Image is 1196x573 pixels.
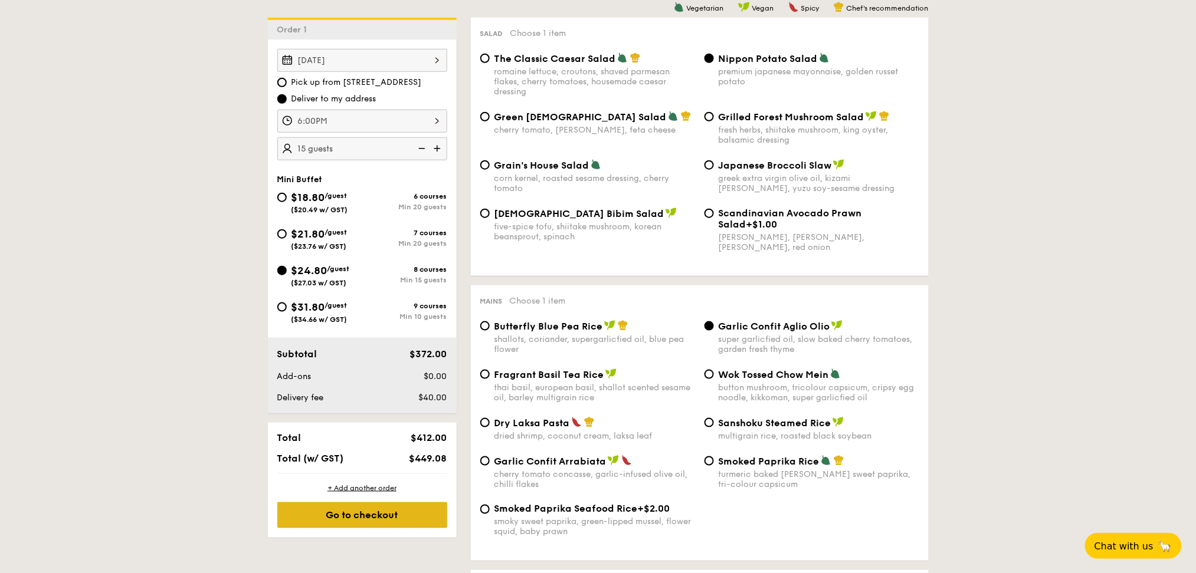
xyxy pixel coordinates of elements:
img: icon-chef-hat.a58ddaea.svg [879,111,890,121]
input: Butterfly Blue Pea Riceshallots, coriander, supergarlicfied oil, blue pea flower [480,321,490,331]
div: cherry tomato concasse, garlic-infused olive oil, chilli flakes [494,469,695,489]
img: icon-spicy.37a8142b.svg [788,2,799,12]
span: Chef's recommendation [847,4,929,12]
div: Min 10 guests [362,312,447,321]
input: Grain's House Saladcorn kernel, roasted sesame dressing, cherry tomato [480,160,490,170]
input: $31.80/guest($34.66 w/ GST)9 coursesMin 10 guests [277,302,287,312]
div: five-spice tofu, shiitake mushroom, korean beansprout, spinach [494,222,695,242]
span: Pick up from [STREET_ADDRESS] [291,77,422,88]
div: fresh herbs, shiitake mushroom, king oyster, balsamic dressing [719,125,919,145]
div: button mushroom, tricolour capsicum, cripsy egg noodle, kikkoman, super garlicfied oil [719,383,919,403]
input: Wok Tossed Chow Meinbutton mushroom, tricolour capsicum, cripsy egg noodle, kikkoman, super garli... [705,370,714,379]
span: Grilled Forest Mushroom Salad [719,111,864,123]
div: multigrain rice, roasted black soybean [719,431,919,441]
div: dried shrimp, coconut cream, laksa leaf [494,431,695,441]
img: icon-vegan.f8ff3823.svg [866,111,877,121]
input: Garlic Confit Aglio Oliosuper garlicfied oil, slow baked cherry tomatoes, garden fresh thyme [705,321,714,331]
input: Event time [277,110,447,133]
span: ($34.66 w/ GST) [291,315,348,324]
span: Smoked Paprika Rice [719,456,820,467]
span: Scandinavian Avocado Prawn Salad [719,208,862,230]
input: Sanshoku Steamed Ricemultigrain rice, roasted black soybean [705,418,714,427]
div: [PERSON_NAME], [PERSON_NAME], [PERSON_NAME], red onion [719,232,919,252]
span: Vegetarian [687,4,724,12]
img: icon-vegan.f8ff3823.svg [605,368,617,379]
span: Butterfly Blue Pea Rice [494,321,603,332]
img: icon-spicy.37a8142b.svg [621,455,632,466]
img: icon-vegetarian.fe4039eb.svg [617,52,628,63]
span: $0.00 [424,371,447,381]
span: Subtotal [277,348,317,360]
span: Total [277,432,302,443]
span: Dry Laksa Pasta [494,417,570,429]
img: icon-chef-hat.a58ddaea.svg [834,455,844,466]
span: Mini Buffet [277,174,323,185]
span: Smoked Paprika Seafood Rice [494,503,638,515]
input: Japanese Broccoli Slawgreek extra virgin olive oil, kizami [PERSON_NAME], yuzu soy-sesame dressing [705,160,714,170]
img: icon-vegetarian.fe4039eb.svg [668,111,679,121]
div: Go to checkout [277,502,447,528]
img: icon-vegan.f8ff3823.svg [831,320,843,331]
div: smoky sweet paprika, green-lipped mussel, flower squid, baby prawn [494,517,695,537]
div: thai basil, european basil, shallot scented sesame oil, barley multigrain rice [494,383,695,403]
span: Choose 1 item [510,296,566,306]
span: +$1.00 [746,219,778,230]
img: icon-vegan.f8ff3823.svg [738,2,750,12]
input: Smoked Paprika Riceturmeric baked [PERSON_NAME] sweet paprika, tri-colour capsicum [705,456,714,466]
div: 6 courses [362,192,447,200]
span: /guest [325,192,348,200]
img: icon-vegetarian.fe4039eb.svg [819,52,830,63]
img: icon-add.58712e84.svg [430,137,447,160]
input: Garlic Confit Arrabiatacherry tomato concasse, garlic-infused olive oil, chilli flakes [480,456,490,466]
span: Mains [480,297,503,305]
input: Smoked Paprika Seafood Rice+$2.00smoky sweet paprika, green-lipped mussel, flower squid, baby prawn [480,505,490,514]
div: corn kernel, roasted sesame dressing, cherry tomato [494,173,695,193]
span: Chat with us [1095,541,1154,552]
input: The Classic Caesar Saladromaine lettuce, croutons, shaved parmesan flakes, cherry tomatoes, house... [480,54,490,63]
span: Salad [480,29,503,38]
div: super garlicfied oil, slow baked cherry tomatoes, garden fresh thyme [719,334,919,354]
input: $24.80/guest($27.03 w/ GST)8 coursesMin 15 guests [277,266,287,275]
div: Min 20 guests [362,203,447,211]
span: Vegan [752,4,774,12]
img: icon-spicy.37a8142b.svg [571,417,582,427]
div: shallots, coriander, supergarlicfied oil, blue pea flower [494,334,695,354]
img: icon-vegetarian.fe4039eb.svg [674,2,684,12]
img: icon-vegan.f8ff3823.svg [833,417,844,427]
img: icon-vegan.f8ff3823.svg [666,208,677,218]
span: $24.80 [291,264,327,277]
span: $449.08 [409,453,447,464]
span: $40.00 [418,393,447,403]
div: 8 courses [362,265,447,274]
img: icon-vegetarian.fe4039eb.svg [830,368,841,379]
div: Min 20 guests [362,239,447,248]
span: Total (w/ GST) [277,453,344,464]
span: Green [DEMOGRAPHIC_DATA] Salad [494,111,667,123]
span: $18.80 [291,191,325,204]
span: /guest [325,228,348,236]
div: cherry tomato, [PERSON_NAME], feta cheese [494,125,695,135]
span: Sanshoku Steamed Rice [719,417,831,429]
span: /guest [327,265,350,273]
input: Deliver to my address [277,94,287,104]
img: icon-chef-hat.a58ddaea.svg [584,417,595,427]
img: icon-vegan.f8ff3823.svg [608,455,620,466]
span: $31.80 [291,301,325,314]
span: Order 1 [277,25,312,35]
input: $18.80/guest($20.49 w/ GST)6 coursesMin 20 guests [277,193,287,202]
span: Garlic Confit Aglio Olio [719,321,830,332]
div: + Add another order [277,483,447,493]
span: Delivery fee [277,393,324,403]
span: Grain's House Salad [494,160,589,171]
span: /guest [325,301,348,309]
input: [DEMOGRAPHIC_DATA] Bibim Saladfive-spice tofu, shiitake mushroom, korean beansprout, spinach [480,209,490,218]
input: Grilled Forest Mushroom Saladfresh herbs, shiitake mushroom, king oyster, balsamic dressing [705,112,714,121]
span: +$2.00 [638,503,670,515]
span: ($23.76 w/ GST) [291,242,347,251]
span: Add-ons [277,371,312,381]
span: Japanese Broccoli Slaw [719,160,832,171]
div: turmeric baked [PERSON_NAME] sweet paprika, tri-colour capsicum [719,469,919,489]
input: Scandinavian Avocado Prawn Salad+$1.00[PERSON_NAME], [PERSON_NAME], [PERSON_NAME], red onion [705,209,714,218]
input: Number of guests [277,137,447,160]
input: Dry Laksa Pastadried shrimp, coconut cream, laksa leaf [480,418,490,427]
